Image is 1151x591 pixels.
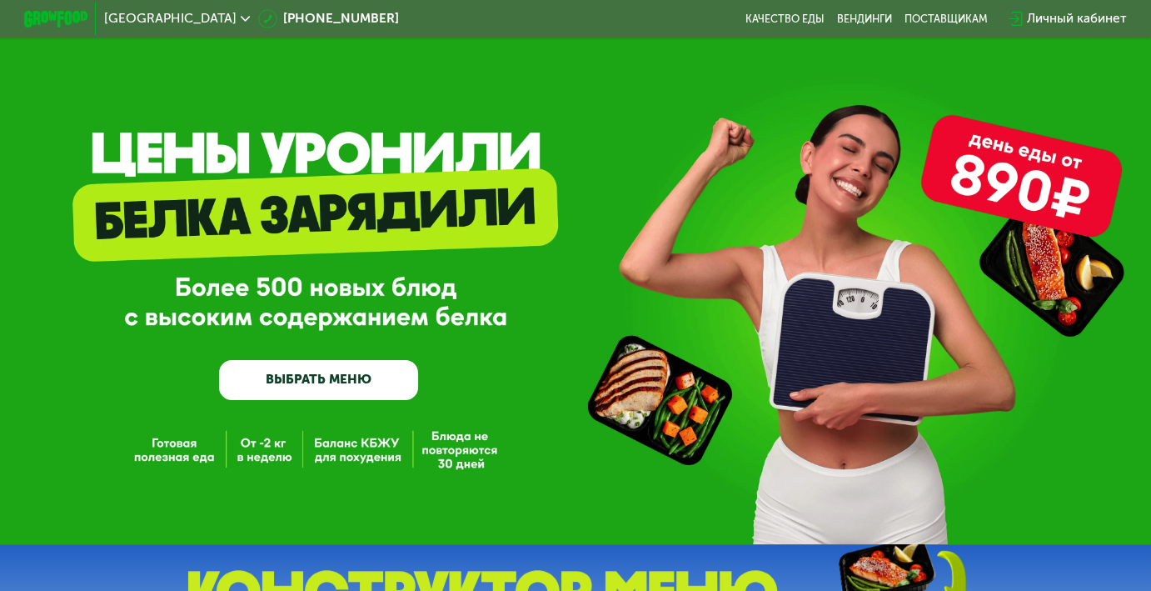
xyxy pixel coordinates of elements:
a: Качество еды [745,13,825,25]
a: ВЫБРАТЬ МЕНЮ [219,360,418,400]
span: [GEOGRAPHIC_DATA] [104,13,237,25]
div: поставщикам [904,13,988,25]
a: Вендинги [837,13,892,25]
div: Личный кабинет [1027,9,1127,28]
a: [PHONE_NUMBER] [258,9,400,28]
